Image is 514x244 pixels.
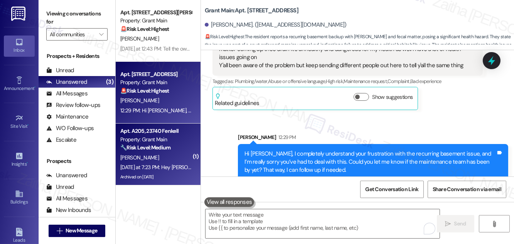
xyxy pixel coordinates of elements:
[120,144,170,151] strong: 🔧 Risk Level: Medium
[46,90,88,98] div: All Messages
[326,78,344,85] span: High risk ,
[365,185,418,193] span: Get Conversation Link
[215,93,260,107] div: Related guidelines
[4,187,35,208] a: Buildings
[46,101,100,109] div: Review follow-ups
[276,133,296,141] div: 12:29 PM
[120,154,159,161] span: [PERSON_NAME]
[46,78,87,86] div: Unanswered
[454,220,466,228] span: Send
[235,78,268,85] span: Plumbing/water ,
[27,160,28,166] span: •
[360,181,423,198] button: Get Conversation Link
[344,78,388,85] span: Maintenance request ,
[120,87,169,94] strong: 🚨 Risk Level: Highest
[372,93,413,101] label: Show suggestions
[120,136,192,144] div: Property: Grant Main
[49,225,106,237] button: New Message
[238,133,508,144] div: [PERSON_NAME]
[120,8,192,17] div: Apt. [STREET_ADDRESS][PERSON_NAME][PERSON_NAME]
[46,8,108,28] label: Viewing conversations for
[205,21,347,29] div: [PERSON_NAME]. ([EMAIL_ADDRESS][DOMAIN_NAME])
[437,215,474,232] button: Send
[206,209,440,238] textarea: To enrich screen reader interactions, please activate Accessibility in Grammarly extension settings
[34,85,35,90] span: •
[57,228,62,234] i: 
[66,227,97,235] span: New Message
[11,7,27,21] img: ResiDesk Logo
[268,78,326,85] span: Abuse or offensive language ,
[46,113,89,121] div: Maintenance
[4,36,35,56] a: Inbox
[104,76,115,88] div: (3)
[205,7,298,15] b: Grant Main: Apt. [STREET_ADDRESS]
[428,181,506,198] button: Share Conversation via email
[120,78,192,86] div: Property: Grant Main
[4,149,35,170] a: Insights •
[244,150,496,175] div: Hi [PERSON_NAME], I completely understand your frustration with the recurring basement issue, and...
[445,221,451,227] i: 
[39,157,115,165] div: Prospects
[410,78,442,85] span: Bad experience
[120,17,192,25] div: Property: Grant Main
[46,183,74,191] div: Unread
[46,136,76,144] div: Escalate
[28,122,29,128] span: •
[4,112,35,132] a: Site Visit •
[120,127,192,135] div: Apt. A205, 23740 Fenkell
[120,35,159,42] span: [PERSON_NAME]
[46,206,91,214] div: New Inbounds
[212,76,483,87] div: Tagged as:
[120,70,192,78] div: Apt. [STREET_ADDRESS]
[120,97,159,104] span: [PERSON_NAME]
[120,172,192,182] div: Archived on [DATE]
[46,66,74,75] div: Unread
[433,185,501,193] span: Share Conversation via email
[120,45,254,52] div: [DATE] at 12:43 PM: Tell the owner i will be taking this to court
[120,25,169,32] strong: 🚨 Risk Level: Highest
[205,33,514,58] span: : The resident reports a recurring basement backup with [PERSON_NAME] and fecal matter, posing a ...
[491,221,497,227] i: 
[50,28,95,41] input: All communities
[46,124,94,132] div: WO Follow-ups
[120,164,466,171] div: [DATE] at 7:23 PM: Hey [PERSON_NAME], we appreciate your text! We'll be back at 11AM to help you ...
[205,34,244,40] strong: 🚨 Risk Level: Highest
[39,52,115,60] div: Prospects + Residents
[99,31,103,37] i: 
[46,171,87,180] div: Unanswered
[46,195,88,203] div: All Messages
[388,78,410,85] span: Complaint ,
